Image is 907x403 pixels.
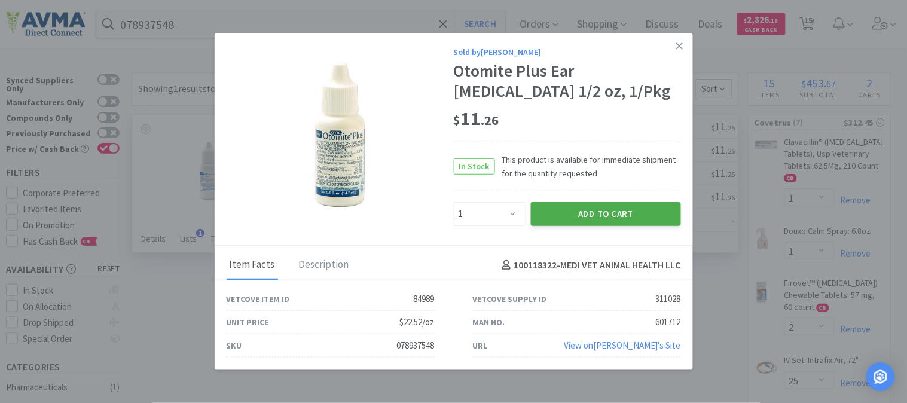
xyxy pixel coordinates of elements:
div: Description [296,251,352,280]
h4: 100118322 - MEDI VET ANIMAL HEALTH LLC [497,258,681,273]
div: Item Facts [227,251,278,280]
div: Vetcove Item ID [227,292,290,306]
div: 601712 [656,315,681,329]
div: Man No. [473,316,505,329]
div: URL [473,339,488,352]
div: 84989 [414,292,435,306]
span: . 26 [481,112,499,129]
button: Add to Cart [531,202,681,226]
div: Vetcove Supply ID [473,292,547,306]
div: Otomite Plus Ear [MEDICAL_DATA] 1/2 oz, 1/Pkg [454,61,681,101]
a: View on[PERSON_NAME]'s Site [564,340,681,351]
div: $22.52/oz [400,315,435,329]
div: 311028 [656,292,681,306]
img: a677538eda7749e4a9f2025282ae3916_311028.jpeg [262,58,418,213]
span: This product is available for immediate shipment for the quantity requested [495,153,681,180]
div: Unit Price [227,316,269,329]
span: $ [454,112,461,129]
div: SKU [227,339,242,352]
span: In Stock [454,159,494,174]
div: 078937548 [397,338,435,353]
div: Sold by [PERSON_NAME] [454,45,681,59]
div: Open Intercom Messenger [866,362,895,391]
span: 11 [454,106,499,130]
